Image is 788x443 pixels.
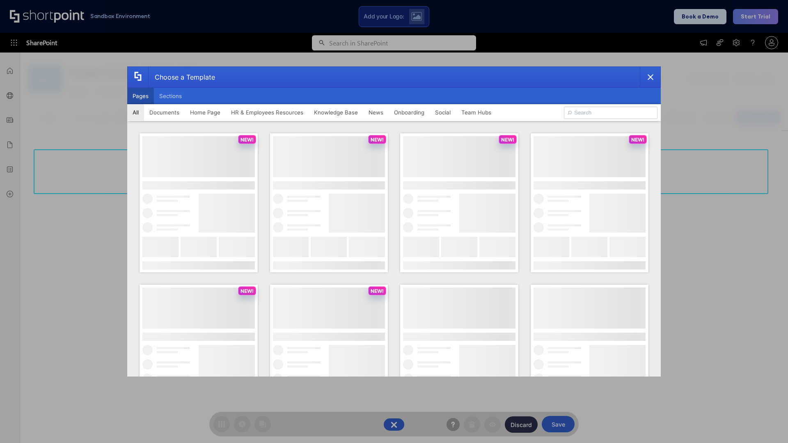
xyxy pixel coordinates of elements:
[631,137,644,143] p: NEW!
[154,88,187,104] button: Sections
[389,104,430,121] button: Onboarding
[456,104,497,121] button: Team Hubs
[564,107,657,119] input: Search
[501,137,514,143] p: NEW!
[371,288,384,294] p: NEW!
[148,67,215,87] div: Choose a Template
[127,66,661,377] div: template selector
[371,137,384,143] p: NEW!
[747,404,788,443] iframe: Chat Widget
[309,104,363,121] button: Knowledge Base
[127,88,154,104] button: Pages
[241,288,254,294] p: NEW!
[226,104,309,121] button: HR & Employees Resources
[144,104,185,121] button: Documents
[185,104,226,121] button: Home Page
[127,104,144,121] button: All
[430,104,456,121] button: Social
[363,104,389,121] button: News
[241,137,254,143] p: NEW!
